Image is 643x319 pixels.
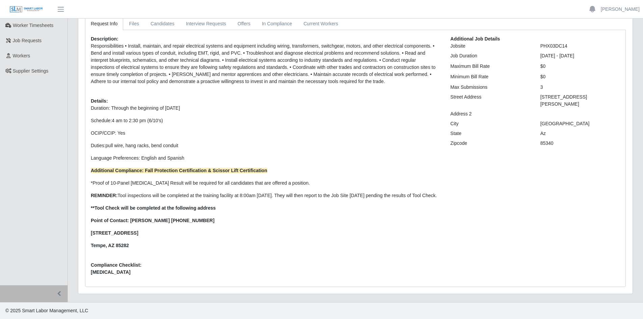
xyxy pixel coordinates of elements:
[450,36,500,42] b: Additional Job Details
[535,63,625,70] div: $0
[445,130,535,137] div: State
[535,84,625,91] div: 3
[256,17,298,30] a: In Compliance
[91,192,440,199] p: Tool inspections will be completed at the training facility at 8:00am [DATE]. They will then repo...
[91,193,117,198] strong: REMINDER:
[91,262,141,268] b: Compliance Checklist:
[91,130,440,137] p: OCIP/CCIP: Yes
[91,98,108,104] b: Details:
[91,43,440,85] p: Responsibilities • Install, maintain, and repair electrical systems and equipment including wirin...
[601,6,640,13] a: [PERSON_NAME]
[298,17,344,30] a: Current Workers
[91,142,440,149] p: Duties:
[535,52,625,59] div: [DATE] - [DATE]
[106,143,179,148] span: pull wire, hang racks, bend conduit
[13,23,53,28] span: Worker Timesheets
[535,130,625,137] div: Az
[445,43,535,50] div: Jobsite
[91,180,440,187] p: *Proof of 10-Panel [MEDICAL_DATA] Result will be required for all candidates that are offered a p...
[91,269,440,276] span: [MEDICAL_DATA]
[445,63,535,70] div: Maximum Bill Rate
[91,168,267,173] strong: Additional Compliance: Fall Protection Certification & Scissor Lift Certification
[535,73,625,80] div: $0
[91,205,216,211] strong: **Tool Check will be completed at the following address
[445,120,535,127] div: City
[85,17,123,30] a: Request Info
[535,94,625,108] div: [STREET_ADDRESS][PERSON_NAME]
[91,36,118,42] b: Description:
[232,17,256,30] a: Offers
[180,17,232,30] a: Interview Requests
[112,118,163,123] span: 4 am to 2:30 pm (6/10’s)
[445,94,535,108] div: Street Address
[9,6,43,13] img: SLM Logo
[535,120,625,127] div: [GEOGRAPHIC_DATA]
[445,84,535,91] div: Max Submissions
[145,17,180,30] a: Candidates
[91,155,440,162] p: Language Preferences: English and Spanish
[13,53,30,58] span: Workers
[445,73,535,80] div: Minimum Bill Rate
[535,43,625,50] div: PHX03DC14
[123,17,145,30] a: Files
[91,117,440,124] p: Schedule:
[535,140,625,147] div: 85340
[91,243,129,248] strong: Tempe, AZ 85282
[91,218,214,223] strong: Point of Contact: [PERSON_NAME] [PHONE_NUMBER]
[13,38,42,43] span: Job Requests
[13,68,49,74] span: Supplier Settings
[445,140,535,147] div: Zipcode
[91,230,138,236] strong: [STREET_ADDRESS]
[5,308,88,313] span: © 2025 Smart Labor Management, LLC
[91,105,440,112] p: Duration: Through the beginning of [DATE]
[445,110,535,117] div: Address 2
[445,52,535,59] div: Job Duration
